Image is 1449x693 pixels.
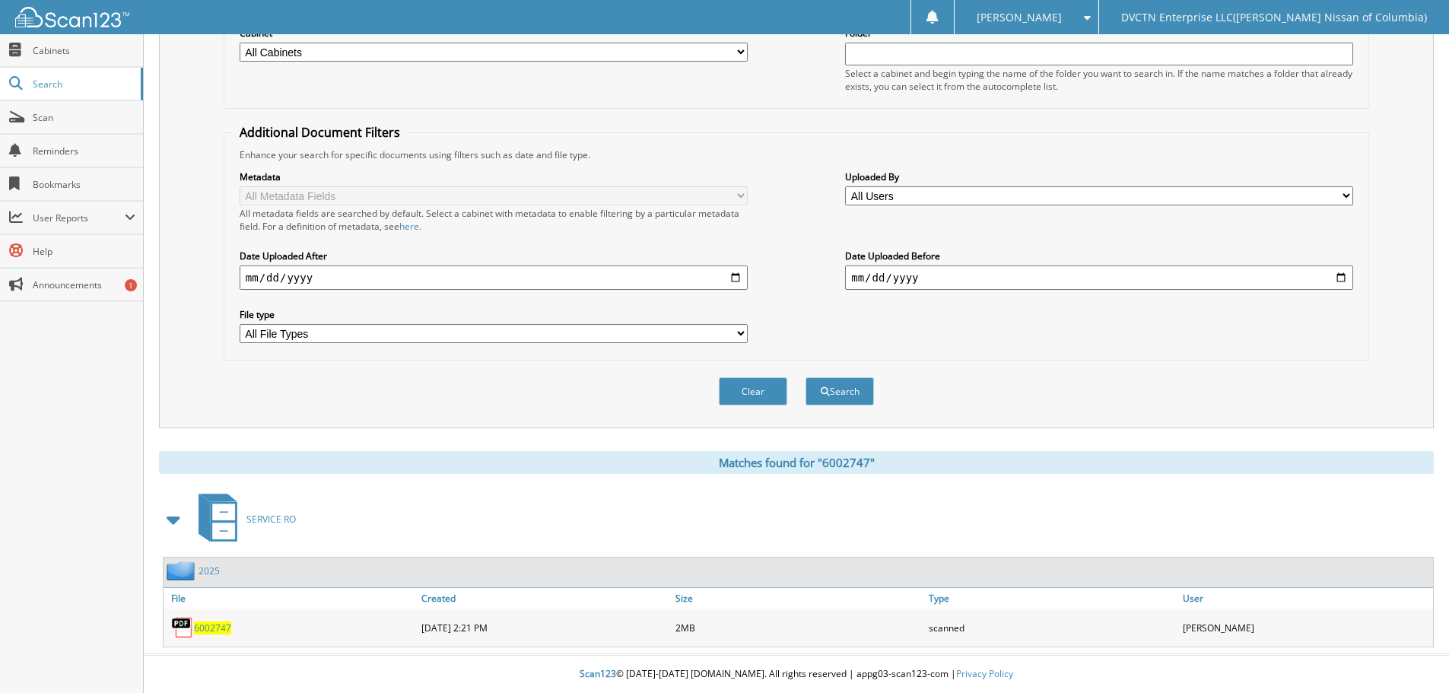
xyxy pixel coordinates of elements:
button: Search [806,377,874,405]
img: PDF.png [171,616,194,639]
a: 6002747 [194,621,231,634]
div: 2MB [672,612,926,643]
a: Created [418,588,672,609]
span: Search [33,78,133,91]
legend: Additional Document Filters [232,124,408,141]
label: File type [240,308,748,321]
div: Enhance your search for specific documents using filters such as date and file type. [232,148,1361,161]
a: File [164,588,418,609]
span: DVCTN Enterprise LLC([PERSON_NAME] Nissan of Columbia) [1121,13,1427,22]
a: Size [672,588,926,609]
label: Metadata [240,170,748,183]
span: SERVICE RO [246,513,296,526]
div: [PERSON_NAME] [1179,612,1433,643]
span: Scan [33,111,135,124]
div: © [DATE]-[DATE] [DOMAIN_NAME]. All rights reserved | appg03-scan123-com | [144,656,1449,693]
a: here [399,220,419,233]
a: 2025 [199,564,220,577]
span: Help [33,245,135,258]
span: [PERSON_NAME] [977,13,1062,22]
img: scan123-logo-white.svg [15,7,129,27]
span: Scan123 [580,667,616,680]
a: Type [925,588,1179,609]
span: User Reports [33,211,125,224]
label: Date Uploaded Before [845,250,1353,262]
iframe: Chat Widget [1373,620,1449,693]
input: end [845,265,1353,290]
div: [DATE] 2:21 PM [418,612,672,643]
img: folder2.png [167,561,199,580]
button: Clear [719,377,787,405]
div: 1 [125,279,137,291]
input: start [240,265,748,290]
div: scanned [925,612,1179,643]
div: All metadata fields are searched by default. Select a cabinet with metadata to enable filtering b... [240,207,748,233]
a: SERVICE RO [189,489,296,549]
span: Reminders [33,145,135,157]
span: Announcements [33,278,135,291]
div: Select a cabinet and begin typing the name of the folder you want to search in. If the name match... [845,67,1353,93]
a: User [1179,588,1433,609]
span: Bookmarks [33,178,135,191]
label: Date Uploaded After [240,250,748,262]
div: Matches found for "6002747" [159,451,1434,474]
a: Privacy Policy [956,667,1013,680]
label: Uploaded By [845,170,1353,183]
span: Cabinets [33,44,135,57]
